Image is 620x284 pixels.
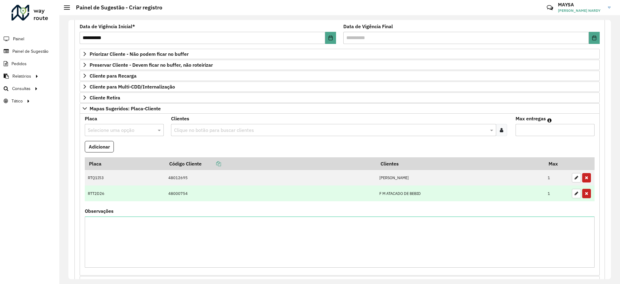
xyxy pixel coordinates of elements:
label: Max entregas [516,115,546,122]
label: Clientes [171,115,189,122]
em: Máximo de clientes que serão colocados na mesma rota com os clientes informados [547,118,552,123]
span: Relatórios [12,73,31,79]
th: Max [545,157,569,170]
label: Data de Vigência Final [343,23,393,30]
a: Mapas Sugeridos: Placa-Cliente [80,103,600,114]
td: [PERSON_NAME] [376,170,545,186]
span: Restrições FF: ACT [90,279,132,284]
td: 48000754 [165,185,376,201]
th: Código Cliente [165,157,376,170]
th: Placa [85,157,165,170]
span: Preservar Cliente - Devem ficar no buffer, não roteirizar [90,62,213,67]
td: RTQ1I53 [85,170,165,186]
a: Cliente para Multi-CDD/Internalização [80,82,600,92]
a: Preservar Cliente - Devem ficar no buffer, não roteirizar [80,60,600,70]
td: 1 [545,170,569,186]
span: Priorizar Cliente - Não podem ficar no buffer [90,52,189,56]
span: Consultas [12,85,31,92]
a: Copiar [202,161,221,167]
label: Data de Vigência Inicial [80,23,135,30]
label: Observações [85,207,114,215]
span: Pedidos [12,61,27,67]
th: Clientes [376,157,545,170]
span: Painel de Sugestão [12,48,48,55]
td: 48012695 [165,170,376,186]
td: 1 [545,185,569,201]
span: Cliente para Recarga [90,73,137,78]
a: Priorizar Cliente - Não podem ficar no buffer [80,49,600,59]
button: Choose Date [589,32,600,44]
a: Cliente Retira [80,92,600,103]
button: Choose Date [325,32,336,44]
span: Cliente para Multi-CDD/Internalização [90,84,175,89]
h2: Painel de Sugestão - Criar registro [70,4,162,11]
td: RTT2D26 [85,185,165,201]
label: Placa [85,115,97,122]
td: F M ATACADO DE BEBID [376,185,545,201]
span: Tático [12,98,23,104]
a: Cliente para Recarga [80,71,600,81]
span: Mapas Sugeridos: Placa-Cliente [90,106,161,111]
button: Adicionar [85,141,114,152]
a: Contato Rápido [543,1,556,14]
div: Mapas Sugeridos: Placa-Cliente [80,114,600,276]
span: Painel [13,36,24,42]
h3: MAYSA [558,2,603,8]
span: Cliente Retira [90,95,120,100]
span: [PERSON_NAME] NARDY [558,8,603,13]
